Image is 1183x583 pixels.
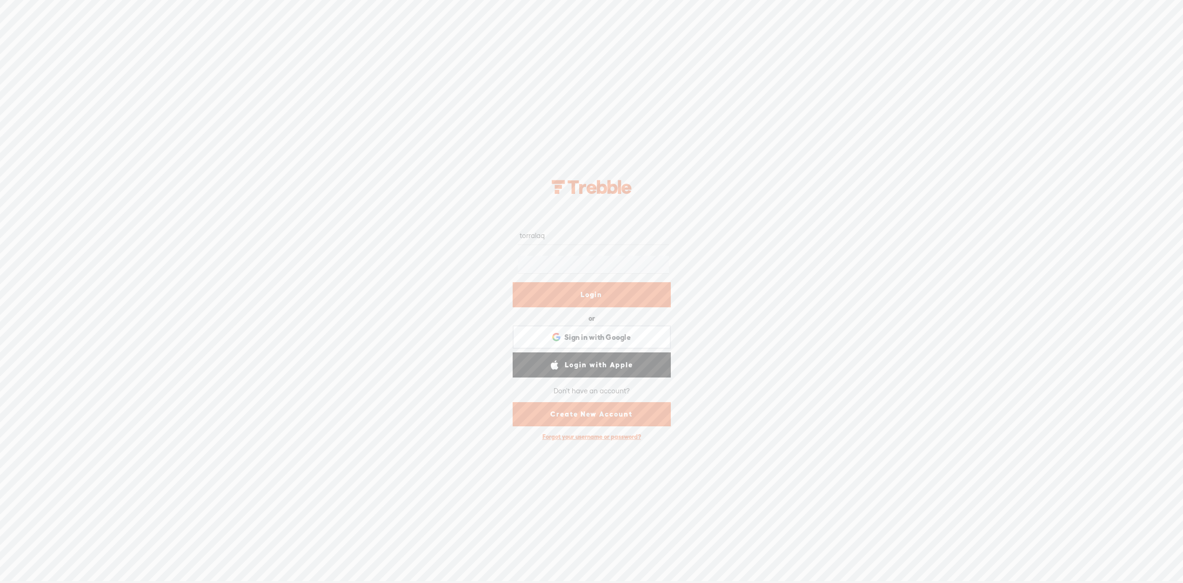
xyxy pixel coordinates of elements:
div: or [588,311,595,326]
a: Login with Apple [513,352,671,378]
a: Login [513,282,671,307]
span: Sign in with Google [564,332,631,342]
div: Don't have an account? [554,381,630,400]
input: Username [518,227,669,245]
div: Forgot your username or password? [538,428,646,445]
a: Create New Account [513,402,671,426]
div: Sign in with Google [513,325,671,349]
